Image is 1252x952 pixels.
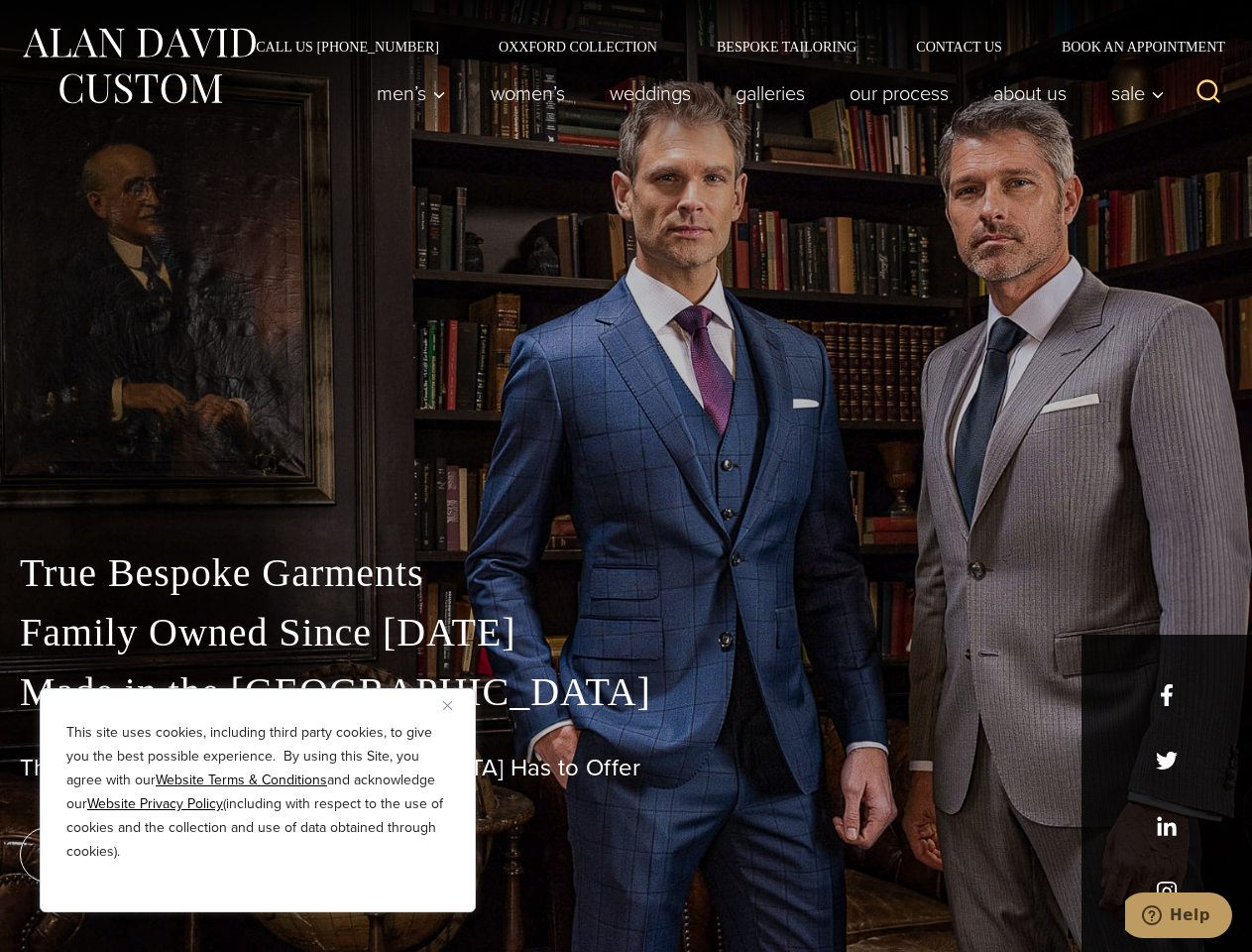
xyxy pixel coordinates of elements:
[443,701,452,710] img: Close
[714,73,828,113] a: Galleries
[469,40,687,54] a: Oxxford Collection
[226,40,1232,54] nav: Secondary Navigation
[588,73,714,113] a: weddings
[20,754,1232,782] h1: The Best Custom Suits [GEOGRAPHIC_DATA] Has to Offer
[1125,892,1232,942] iframe: Opens a widget where you can chat to one of our agents
[886,40,1032,54] a: Contact Us
[355,73,1176,113] nav: Primary Navigation
[971,73,1089,113] a: About Us
[828,73,971,113] a: Our Process
[87,793,223,814] a: Website Privacy Policy
[469,73,588,113] a: Women’s
[443,693,467,717] button: Close
[1185,69,1232,117] button: View Search Form
[1032,40,1232,54] a: Book an Appointment
[156,770,327,790] a: Website Terms & Conditions
[1089,73,1176,113] button: Child menu of Sale
[20,22,258,110] img: Alan David Custom
[20,543,1232,722] p: True Bespoke Garments Family Owned Since [DATE] Made in the [GEOGRAPHIC_DATA]
[20,827,297,883] a: book an appointment
[355,73,469,113] button: Child menu of Men’s
[66,721,449,864] p: This site uses cookies, including third party cookies, to give you the best possible experience. ...
[226,40,469,54] a: Call Us [PHONE_NUMBER]
[687,40,886,54] a: Bespoke Tailoring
